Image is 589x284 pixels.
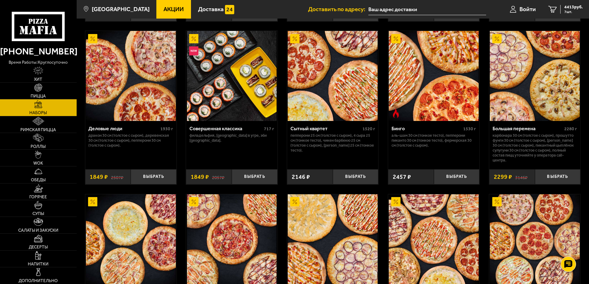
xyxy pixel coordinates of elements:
[88,197,97,206] img: Акционный
[88,126,159,131] div: Деловые люди
[29,111,47,115] span: Наборы
[92,6,150,12] span: [GEOGRAPHIC_DATA]
[111,174,123,180] s: 2507 ₽
[290,34,299,43] img: Акционный
[290,126,361,131] div: Сытный квартет
[160,126,173,131] span: 1930 г
[189,46,198,56] img: Новинка
[391,197,400,206] img: Акционный
[189,34,198,43] img: Акционный
[163,6,184,12] span: Акции
[88,34,97,43] img: Акционный
[287,31,378,121] a: АкционныйСытный квартет
[288,31,378,121] img: Сытный квартет
[392,133,476,148] p: Аль-Шам 30 см (тонкое тесто), Пепперони Пиканто 30 см (тонкое тесто), Фермерская 30 см (толстое с...
[189,126,262,131] div: Совершенная классика
[32,212,44,216] span: Супы
[308,6,368,12] span: Доставить по адресу:
[393,174,411,180] span: 2457 ₽
[493,126,563,131] div: Большая перемена
[191,174,209,180] span: 1849 ₽
[362,126,375,131] span: 1520 г
[535,169,581,184] button: Выбрать
[494,174,512,180] span: 2299 ₽
[33,161,43,166] span: WOK
[186,31,277,121] a: АкционныйНовинкаСовершенная классика
[31,144,46,149] span: Роллы
[29,195,47,199] span: Горячее
[225,5,234,14] img: 15daf4d41897b9f0e9f617042186c801.svg
[490,31,580,121] img: Большая перемена
[189,197,198,206] img: Акционный
[90,174,108,180] span: 1849 ₽
[290,197,299,206] img: Акционный
[31,178,46,182] span: Обеды
[212,174,224,180] s: 2057 ₽
[564,10,583,14] span: 7 шт.
[232,169,278,184] button: Выбрать
[515,174,528,180] s: 3146 ₽
[19,279,58,283] span: Дополнительно
[18,228,58,233] span: Салаты и закуски
[20,128,56,132] span: Римская пицца
[88,133,173,148] p: Дракон 30 см (толстое с сыром), Деревенская 30 см (толстое с сыром), Пепперони 30 см (толстое с с...
[489,31,580,121] a: АкционныйБольшая перемена
[391,34,400,43] img: Акционный
[564,126,577,131] span: 2280 г
[519,6,536,12] span: Войти
[389,31,479,121] img: Бинго
[391,109,400,118] img: Острое блюдо
[264,126,274,131] span: 717 г
[333,169,379,184] button: Выбрать
[131,169,176,184] button: Выбрать
[392,126,462,131] div: Бинго
[198,6,224,12] span: Доставка
[290,133,375,153] p: Пепперони 25 см (толстое с сыром), 4 сыра 25 см (тонкое тесто), Чикен Барбекю 25 см (толстое с сы...
[28,262,49,266] span: Напитки
[85,31,176,121] a: АкционныйДеловые люди
[492,34,502,43] img: Акционный
[31,94,46,98] span: Пицца
[187,31,277,121] img: Совершенная классика
[34,77,42,82] span: Хит
[434,169,480,184] button: Выбрать
[492,197,502,206] img: Акционный
[86,31,176,121] img: Деловые люди
[368,4,486,15] input: Ваш адрес доставки
[292,174,310,180] span: 2146 ₽
[29,245,48,249] span: Десерты
[564,5,583,9] span: 4413 руб.
[189,133,274,143] p: Филадельфия, [GEOGRAPHIC_DATA] в угре, Эби [GEOGRAPHIC_DATA].
[493,133,577,162] p: Карбонара 30 см (толстое с сыром), Прошутто Фунги 30 см (толстое с сыром), [PERSON_NAME] 30 см (т...
[463,126,476,131] span: 1530 г
[388,31,479,121] a: АкционныйОстрое блюдоБинго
